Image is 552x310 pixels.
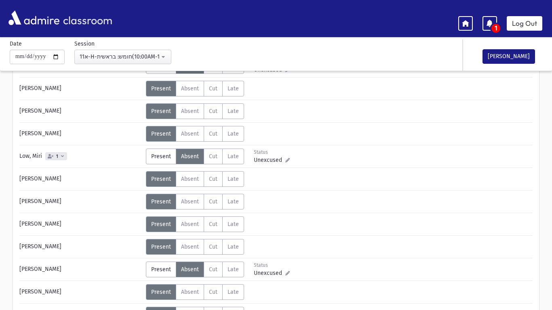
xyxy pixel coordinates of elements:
[15,126,146,142] div: [PERSON_NAME]
[151,108,171,115] span: Present
[146,284,244,300] div: AttTypes
[15,194,146,209] div: [PERSON_NAME]
[15,149,146,164] div: Low, Miri
[181,108,199,115] span: Absent
[228,198,239,205] span: Late
[228,130,239,137] span: Late
[80,52,160,61] div: 11א-H-חומש: בראשית(10:00AM-10:45AM)
[254,156,285,164] span: Unexcused
[146,239,244,255] div: AttTypes
[181,130,199,137] span: Absent
[15,239,146,255] div: [PERSON_NAME]
[209,176,217,182] span: Cut
[254,149,290,156] div: Status
[15,81,146,96] div: [PERSON_NAME]
[61,7,112,29] span: classroom
[254,269,285,277] span: Unexcused
[146,103,244,119] div: AttTypes
[209,243,217,250] span: Cut
[209,289,217,295] span: Cut
[181,153,199,160] span: Absent
[15,171,146,187] div: [PERSON_NAME]
[209,153,217,160] span: Cut
[151,289,171,295] span: Present
[10,40,22,48] label: Date
[228,153,239,160] span: Late
[181,198,199,205] span: Absent
[6,8,61,27] img: AdmirePro
[15,284,146,300] div: [PERSON_NAME]
[151,243,171,250] span: Present
[146,216,244,232] div: AttTypes
[181,266,199,273] span: Absent
[228,221,239,228] span: Late
[228,176,239,182] span: Late
[146,149,244,164] div: AttTypes
[228,243,239,250] span: Late
[181,289,199,295] span: Absent
[15,216,146,232] div: [PERSON_NAME]
[151,85,171,92] span: Present
[181,243,199,250] span: Absent
[55,154,60,159] span: 1
[181,85,199,92] span: Absent
[209,221,217,228] span: Cut
[15,262,146,277] div: [PERSON_NAME]
[151,176,171,182] span: Present
[209,198,217,205] span: Cut
[151,221,171,228] span: Present
[74,40,95,48] label: Session
[151,198,171,205] span: Present
[146,81,244,96] div: AttTypes
[146,194,244,209] div: AttTypes
[491,24,500,32] span: 1
[254,262,290,269] div: Status
[209,266,217,273] span: Cut
[209,85,217,92] span: Cut
[228,108,239,115] span: Late
[146,126,244,142] div: AttTypes
[181,221,199,228] span: Absent
[74,50,171,64] button: 11א-H-חומש: בראשית(10:00AM-10:45AM)
[507,16,542,31] a: Log Out
[15,103,146,119] div: [PERSON_NAME]
[209,130,217,137] span: Cut
[181,176,199,182] span: Absent
[146,262,244,277] div: AttTypes
[151,266,171,273] span: Present
[151,130,171,137] span: Present
[228,266,239,273] span: Late
[209,108,217,115] span: Cut
[146,171,244,187] div: AttTypes
[482,49,535,64] button: [PERSON_NAME]
[228,85,239,92] span: Late
[151,153,171,160] span: Present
